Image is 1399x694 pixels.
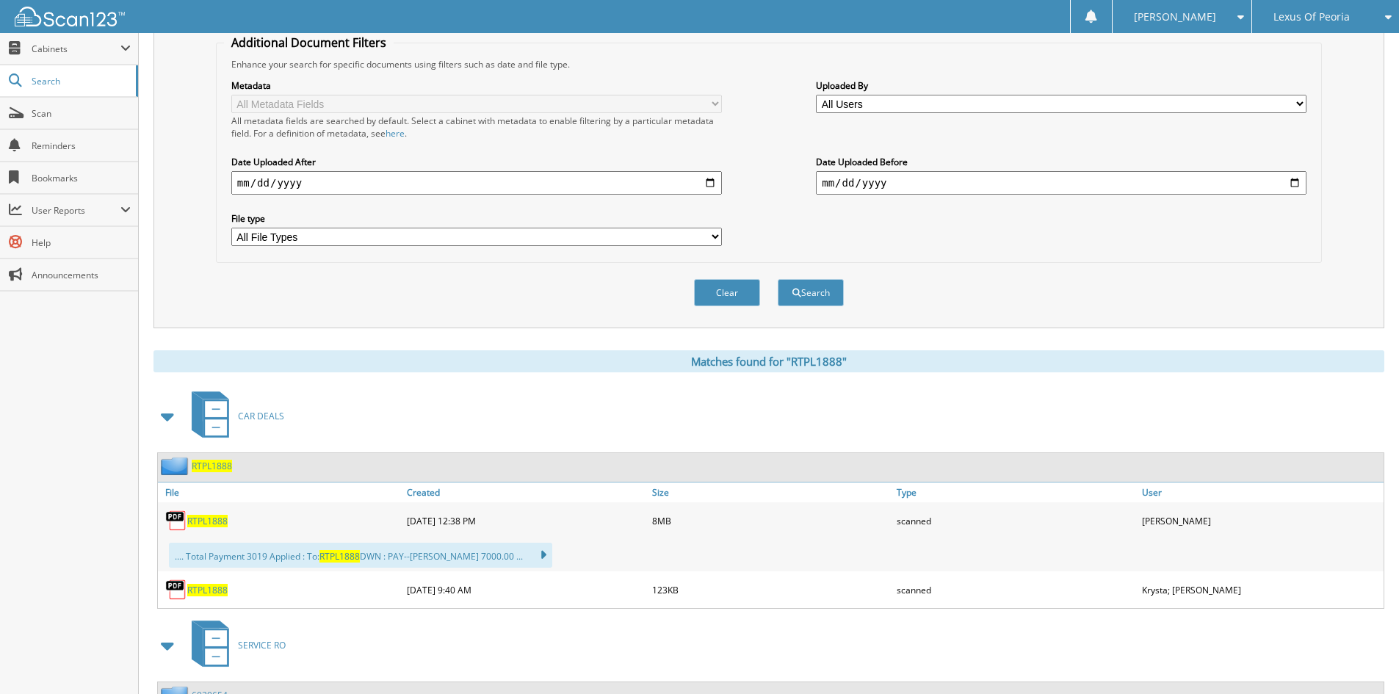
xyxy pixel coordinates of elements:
[1273,12,1350,21] span: Lexus Of Peoria
[238,410,284,422] span: CAR DEALS
[1134,12,1216,21] span: [PERSON_NAME]
[32,107,131,120] span: Scan
[238,639,286,651] span: SERVICE RO
[893,575,1138,604] div: scanned
[694,279,760,306] button: Clear
[32,140,131,152] span: Reminders
[224,58,1314,71] div: Enhance your search for specific documents using filters such as date and file type.
[231,115,722,140] div: All metadata fields are searched by default. Select a cabinet with metadata to enable filtering b...
[187,584,228,596] a: RTPL1888
[403,575,648,604] div: [DATE] 9:40 AM
[158,482,403,502] a: File
[816,171,1306,195] input: end
[893,506,1138,535] div: scanned
[161,457,192,475] img: folder2.png
[893,482,1138,502] a: Type
[165,579,187,601] img: PDF.png
[187,515,228,527] a: RTPL1888
[169,543,552,568] div: .... Total Payment 3019 Applied : To: DWN : PAY--[PERSON_NAME] 7000.00 ...
[32,236,131,249] span: Help
[165,510,187,532] img: PDF.png
[15,7,125,26] img: scan123-logo-white.svg
[648,506,894,535] div: 8MB
[1138,506,1384,535] div: [PERSON_NAME]
[153,350,1384,372] div: Matches found for "RTPL1888"
[319,550,360,563] span: RTPL1888
[231,156,722,168] label: Date Uploaded After
[1326,623,1399,694] iframe: Chat Widget
[231,79,722,92] label: Metadata
[224,35,394,51] legend: Additional Document Filters
[1138,575,1384,604] div: Krysta; [PERSON_NAME]
[386,127,405,140] a: here
[32,172,131,184] span: Bookmarks
[403,506,648,535] div: [DATE] 12:38 PM
[32,269,131,281] span: Announcements
[231,212,722,225] label: File type
[192,460,232,472] a: RTPL1888
[816,156,1306,168] label: Date Uploaded Before
[32,43,120,55] span: Cabinets
[183,387,284,445] a: CAR DEALS
[32,204,120,217] span: User Reports
[778,279,844,306] button: Search
[648,482,894,502] a: Size
[32,75,129,87] span: Search
[183,616,286,674] a: SERVICE RO
[1138,482,1384,502] a: User
[816,79,1306,92] label: Uploaded By
[648,575,894,604] div: 123KB
[231,171,722,195] input: start
[403,482,648,502] a: Created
